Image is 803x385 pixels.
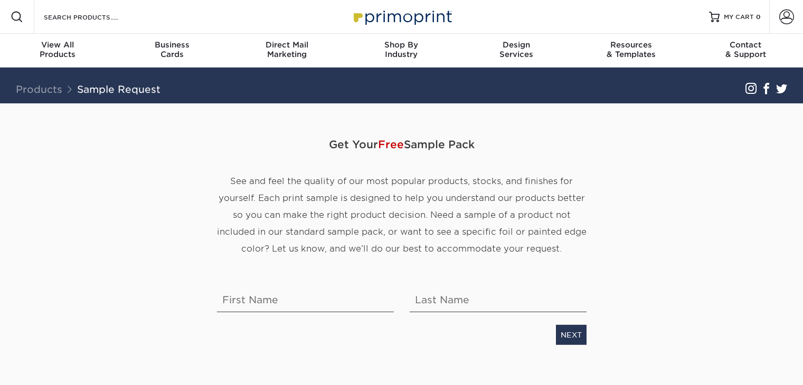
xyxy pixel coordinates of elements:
div: Cards [115,40,229,59]
input: SEARCH PRODUCTS..... [43,11,146,23]
div: & Support [688,40,803,59]
a: Resources& Templates [573,34,688,68]
span: MY CART [724,13,754,22]
span: Design [459,40,573,50]
span: Resources [573,40,688,50]
a: Direct MailMarketing [230,34,344,68]
a: DesignServices [459,34,573,68]
span: See and feel the quality of our most popular products, stocks, and finishes for yourself. Each pr... [217,176,587,254]
a: Shop ByIndustry [344,34,459,68]
a: Sample Request [77,83,160,95]
div: Industry [344,40,459,59]
span: Direct Mail [230,40,344,50]
a: Products [16,83,62,95]
span: Shop By [344,40,459,50]
span: Contact [688,40,803,50]
span: Free [378,138,404,151]
div: Services [459,40,573,59]
img: Primoprint [349,5,455,28]
span: Business [115,40,229,50]
a: Contact& Support [688,34,803,68]
div: & Templates [573,40,688,59]
span: 0 [756,13,761,21]
a: BusinessCards [115,34,229,68]
div: Marketing [230,40,344,59]
span: Get Your Sample Pack [217,129,587,160]
a: NEXT [556,325,587,345]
